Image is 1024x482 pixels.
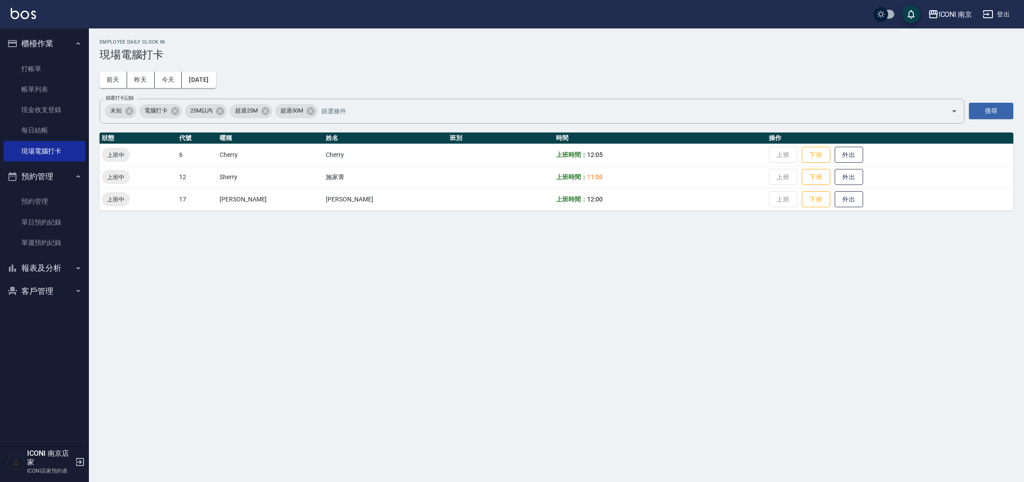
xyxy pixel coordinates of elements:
[835,147,863,163] button: 外出
[554,133,767,144] th: 時間
[100,72,127,88] button: 前天
[102,150,130,160] span: 上班中
[587,151,603,158] span: 12:05
[4,165,85,188] button: 預約管理
[319,103,936,119] input: 篩選條件
[11,8,36,19] img: Logo
[102,173,130,182] span: 上班中
[275,106,308,115] span: 超過50M
[324,144,447,166] td: Cherry
[4,32,85,55] button: 櫃檯作業
[217,144,324,166] td: Cherry
[4,79,85,100] a: 帳單列表
[139,106,173,115] span: 電腦打卡
[835,191,863,208] button: 外出
[177,166,217,188] td: 12
[100,133,177,144] th: 狀態
[100,48,1013,61] h3: 現場電腦打卡
[902,5,920,23] button: save
[4,191,85,212] a: 預約管理
[448,133,554,144] th: 班別
[802,169,830,185] button: 下班
[767,133,1013,144] th: 操作
[230,104,272,118] div: 超過25M
[217,166,324,188] td: Sherry
[835,169,863,185] button: 外出
[556,173,587,181] b: 上班時間：
[105,104,136,118] div: 未知
[275,104,318,118] div: 超過50M
[27,467,72,475] p: ICONI店家預約表
[185,104,228,118] div: 25M以內
[969,103,1013,119] button: 搜尋
[324,166,447,188] td: 施家菁
[939,9,972,20] div: ICONI 南京
[177,144,217,166] td: 6
[4,280,85,303] button: 客戶管理
[556,196,587,203] b: 上班時間：
[802,147,830,163] button: 下班
[127,72,155,88] button: 昨天
[924,5,976,24] button: ICONI 南京
[979,6,1013,23] button: 登出
[155,72,182,88] button: 今天
[324,188,447,210] td: [PERSON_NAME]
[4,100,85,120] a: 現金收支登錄
[4,257,85,280] button: 報表及分析
[947,104,961,118] button: Open
[230,106,263,115] span: 超過25M
[324,133,447,144] th: 姓名
[587,196,603,203] span: 12:00
[27,449,72,467] h5: ICONI 南京店家
[4,233,85,253] a: 單週預約紀錄
[185,106,218,115] span: 25M以內
[4,120,85,141] a: 每日結帳
[177,133,217,144] th: 代號
[4,212,85,233] a: 單日預約紀錄
[802,191,830,208] button: 下班
[177,188,217,210] td: 17
[4,59,85,79] a: 打帳單
[556,151,587,158] b: 上班時間：
[102,195,130,204] span: 上班中
[100,39,1013,45] h2: Employee Daily Clock In
[139,104,182,118] div: 電腦打卡
[217,133,324,144] th: 暱稱
[217,188,324,210] td: [PERSON_NAME]
[105,106,127,115] span: 未知
[106,95,134,101] label: 篩選打卡記錄
[587,173,603,181] span: 11:59
[7,453,25,471] img: Person
[4,141,85,161] a: 現場電腦打卡
[182,72,216,88] button: [DATE]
